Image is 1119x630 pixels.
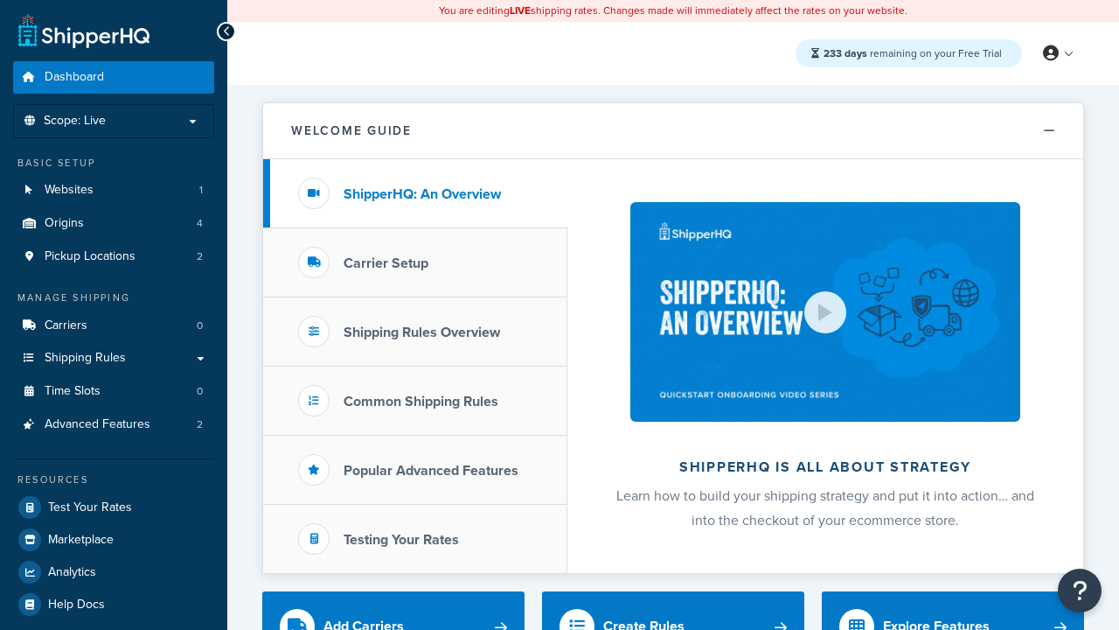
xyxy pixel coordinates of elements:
[616,486,1034,530] span: Learn how to build your shipping strategy and put it into action… and into the checkout of your e...
[344,394,498,409] h3: Common Shipping Rules
[13,61,214,94] a: Dashboard
[614,459,1037,475] h2: ShipperHQ is all about strategy
[13,375,214,408] a: Time Slots0
[13,409,214,441] li: Advanced Features
[510,3,531,18] b: LIVE
[13,472,214,487] div: Resources
[197,318,203,333] span: 0
[344,532,459,548] h3: Testing Your Rates
[48,598,105,612] span: Help Docs
[13,589,214,620] a: Help Docs
[1058,569,1102,612] button: Open Resource Center
[48,565,96,580] span: Analytics
[291,124,412,137] h2: Welcome Guide
[13,174,214,206] li: Websites
[45,318,87,333] span: Carriers
[13,342,214,374] a: Shipping Rules
[197,384,203,399] span: 0
[263,103,1083,159] button: Welcome Guide
[199,183,203,198] span: 1
[13,207,214,240] li: Origins
[13,290,214,305] div: Manage Shipping
[48,500,132,515] span: Test Your Rates
[13,409,214,441] a: Advanced Features2
[344,325,500,340] h3: Shipping Rules Overview
[344,255,428,271] h3: Carrier Setup
[13,310,214,342] li: Carriers
[45,70,104,85] span: Dashboard
[13,174,214,206] a: Websites1
[344,463,518,479] h3: Popular Advanced Features
[45,351,126,366] span: Shipping Rules
[197,249,203,264] span: 2
[13,524,214,556] a: Marketplace
[13,207,214,240] a: Origins4
[45,249,136,264] span: Pickup Locations
[13,375,214,408] li: Time Slots
[13,241,214,273] li: Pickup Locations
[13,556,214,588] a: Analytics
[824,45,867,61] strong: 233 days
[13,156,214,171] div: Basic Setup
[344,186,501,202] h3: ShipperHQ: An Overview
[824,45,1002,61] span: remaining on your Free Trial
[13,492,214,523] a: Test Your Rates
[48,533,114,548] span: Marketplace
[45,216,84,231] span: Origins
[13,310,214,342] a: Carriers0
[197,417,203,432] span: 2
[630,202,1020,422] img: ShipperHQ is all about strategy
[45,183,94,198] span: Websites
[13,241,214,273] a: Pickup Locations2
[45,384,101,399] span: Time Slots
[44,114,106,129] span: Scope: Live
[45,417,150,432] span: Advanced Features
[197,216,203,231] span: 4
